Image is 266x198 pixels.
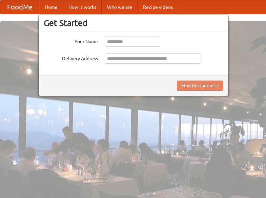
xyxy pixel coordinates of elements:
[44,53,98,62] label: Delivery Address
[44,37,98,45] label: Your Name
[39,0,63,14] a: Home
[138,0,178,14] a: Recipe videos
[44,18,223,28] h3: Get Started
[63,0,102,14] a: How it works
[177,81,223,91] button: Find Restaurants!
[0,0,39,14] a: FoodMe
[102,0,138,14] a: Who we are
